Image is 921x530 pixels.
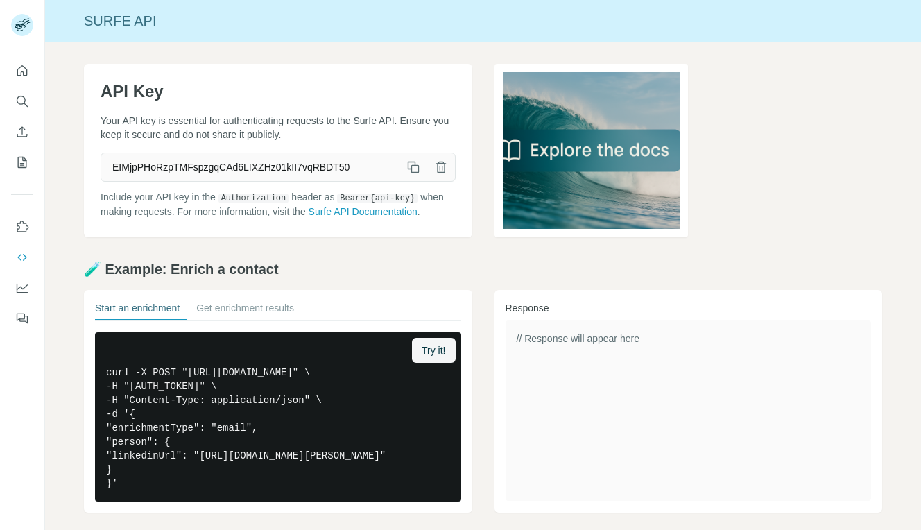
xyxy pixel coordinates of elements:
[11,89,33,114] button: Search
[101,80,456,103] h1: API Key
[84,259,882,279] h2: 🧪 Example: Enrich a contact
[11,245,33,270] button: Use Surfe API
[506,301,872,315] h3: Response
[101,190,456,219] p: Include your API key in the header as when making requests. For more information, visit the .
[11,275,33,300] button: Dashboard
[95,332,461,502] pre: curl -X POST "[URL][DOMAIN_NAME]" \ -H "[AUTH_TOKEN]" \ -H "Content-Type: application/json" \ -d ...
[11,58,33,83] button: Quick start
[218,194,289,203] code: Authorization
[11,214,33,239] button: Use Surfe on LinkedIn
[101,114,456,142] p: Your API key is essential for authenticating requests to the Surfe API. Ensure you keep it secure...
[412,338,455,363] button: Try it!
[517,333,639,344] span: // Response will appear here
[95,301,180,320] button: Start an enrichment
[337,194,418,203] code: Bearer {api-key}
[11,119,33,144] button: Enrich CSV
[309,206,418,217] a: Surfe API Documentation
[422,343,445,357] span: Try it!
[101,155,399,180] span: EIMjpPHoRzpTMFspzgqCAd6LIXZHz01kII7vqRBDT50
[11,306,33,331] button: Feedback
[45,11,921,31] div: Surfe API
[11,150,33,175] button: My lists
[196,301,294,320] button: Get enrichment results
